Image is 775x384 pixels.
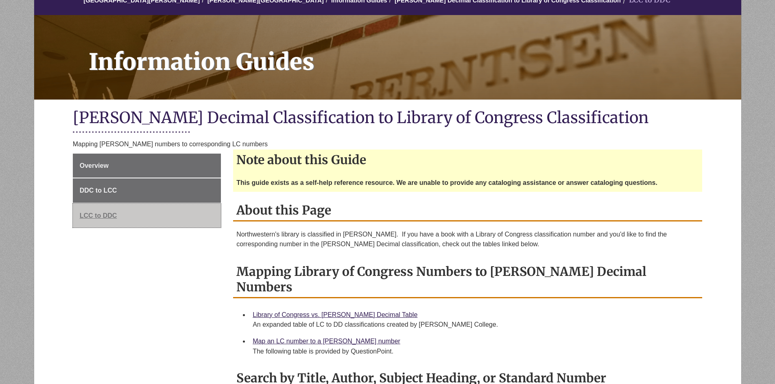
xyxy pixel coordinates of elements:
[73,108,703,129] h1: [PERSON_NAME] Decimal Classification to Library of Congress Classification
[233,200,702,221] h2: About this Page
[253,347,696,356] div: The following table is provided by QuestionPoint.
[73,154,221,178] a: Overview
[80,162,109,169] span: Overview
[253,311,417,318] a: Library of Congress vs. [PERSON_NAME] Decimal Table
[233,261,702,298] h2: Mapping Library of Congress Numbers to [PERSON_NAME] Decimal Numbers
[253,338,400,345] a: Map an LC number to a [PERSON_NAME] number
[73,204,221,228] a: LCC to DDC
[236,179,657,186] strong: This guide exists as a self-help reference resource. We are unable to provide any cataloging assi...
[80,15,741,89] h1: Information Guides
[73,154,221,228] div: Guide Page Menu
[80,212,117,219] span: LCC to DDC
[233,150,702,170] h2: Note about this Guide
[34,15,741,100] a: Information Guides
[236,230,699,249] p: Northwestern's library is classified in [PERSON_NAME]. If you have a book with a Library of Congr...
[253,320,696,330] div: An expanded table of LC to DD classifications created by [PERSON_NAME] College.
[80,187,117,194] span: DDC to LCC
[73,178,221,203] a: DDC to LCC
[73,141,268,148] span: Mapping [PERSON_NAME] numbers to corresponding LC numbers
